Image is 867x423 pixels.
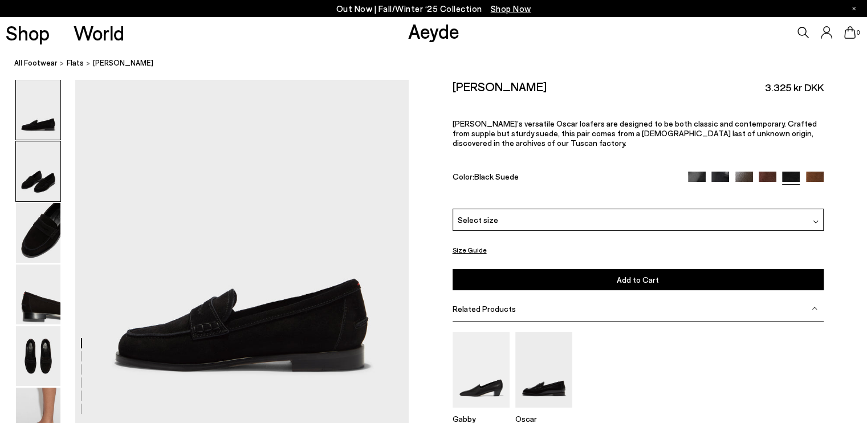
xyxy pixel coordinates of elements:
[453,119,817,148] span: [PERSON_NAME]’s versatile Oscar loafers are designed to be both classic and contemporary. Crafted...
[408,19,459,43] a: Aeyde
[16,203,60,263] img: Oscar Suede Loafers - Image 3
[6,23,50,43] a: Shop
[14,57,58,69] a: All Footwear
[856,30,861,36] span: 0
[453,332,510,408] img: Gabby Almond-Toe Loafers
[16,326,60,386] img: Oscar Suede Loafers - Image 5
[336,2,531,16] p: Out Now | Fall/Winter ‘25 Collection
[765,80,824,95] span: 3.325 kr DKK
[453,79,547,93] h2: [PERSON_NAME]
[474,172,519,181] span: Black Suede
[813,219,819,225] img: svg%3E
[617,275,659,284] span: Add to Cart
[16,80,60,140] img: Oscar Suede Loafers - Image 1
[453,304,516,314] span: Related Products
[93,57,153,69] span: [PERSON_NAME]
[453,269,824,290] button: Add to Cart
[67,57,84,69] a: flats
[515,332,572,408] img: Oscar Leather Loafers
[453,172,676,185] div: Color:
[812,306,817,311] img: svg%3E
[844,26,856,39] a: 0
[491,3,531,14] span: Navigate to /collections/new-in
[453,243,487,257] button: Size Guide
[74,23,124,43] a: World
[16,141,60,201] img: Oscar Suede Loafers - Image 2
[14,48,867,79] nav: breadcrumb
[458,214,498,226] span: Select size
[67,58,84,67] span: flats
[16,265,60,324] img: Oscar Suede Loafers - Image 4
